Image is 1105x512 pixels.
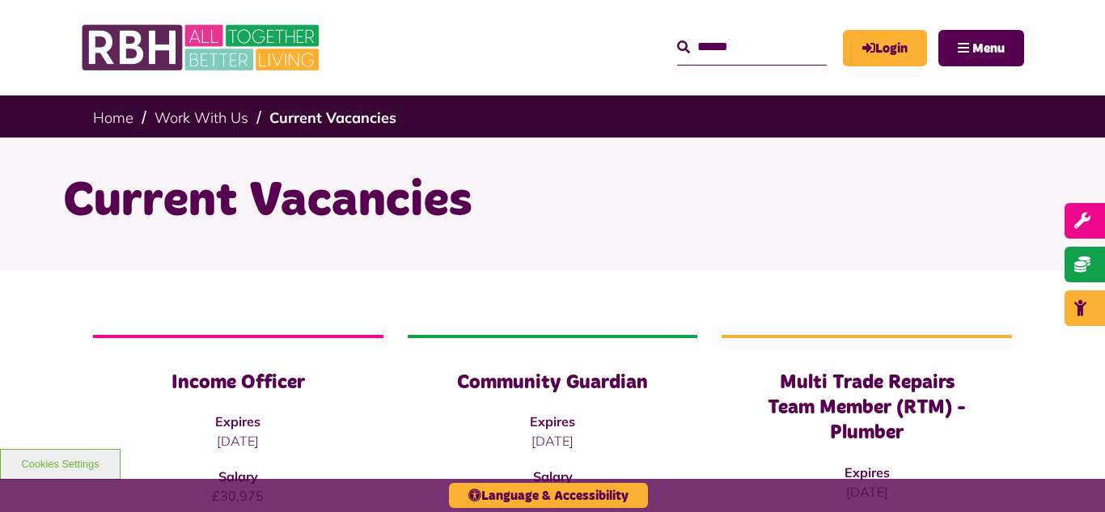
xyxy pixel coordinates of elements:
a: Work With Us [155,108,248,127]
img: RBH [81,16,324,79]
button: Navigation [938,30,1024,66]
a: Current Vacancies [269,108,396,127]
h3: Income Officer [125,370,351,396]
button: Language & Accessibility [449,483,648,508]
h3: Multi Trade Repairs Team Member (RTM) - Plumber [754,370,980,446]
strong: Expires [530,413,575,429]
strong: Expires [215,413,260,429]
strong: Salary [533,468,573,484]
iframe: Netcall Web Assistant for live chat [1032,439,1105,512]
p: [DATE] [440,431,666,451]
strong: Salary [218,468,258,484]
strong: Expires [845,464,890,480]
span: Menu [972,42,1005,55]
h1: Current Vacancies [63,170,1042,233]
p: [DATE] [125,431,351,451]
a: MyRBH [843,30,927,66]
h3: Community Guardian [440,370,666,396]
a: Home [93,108,133,127]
